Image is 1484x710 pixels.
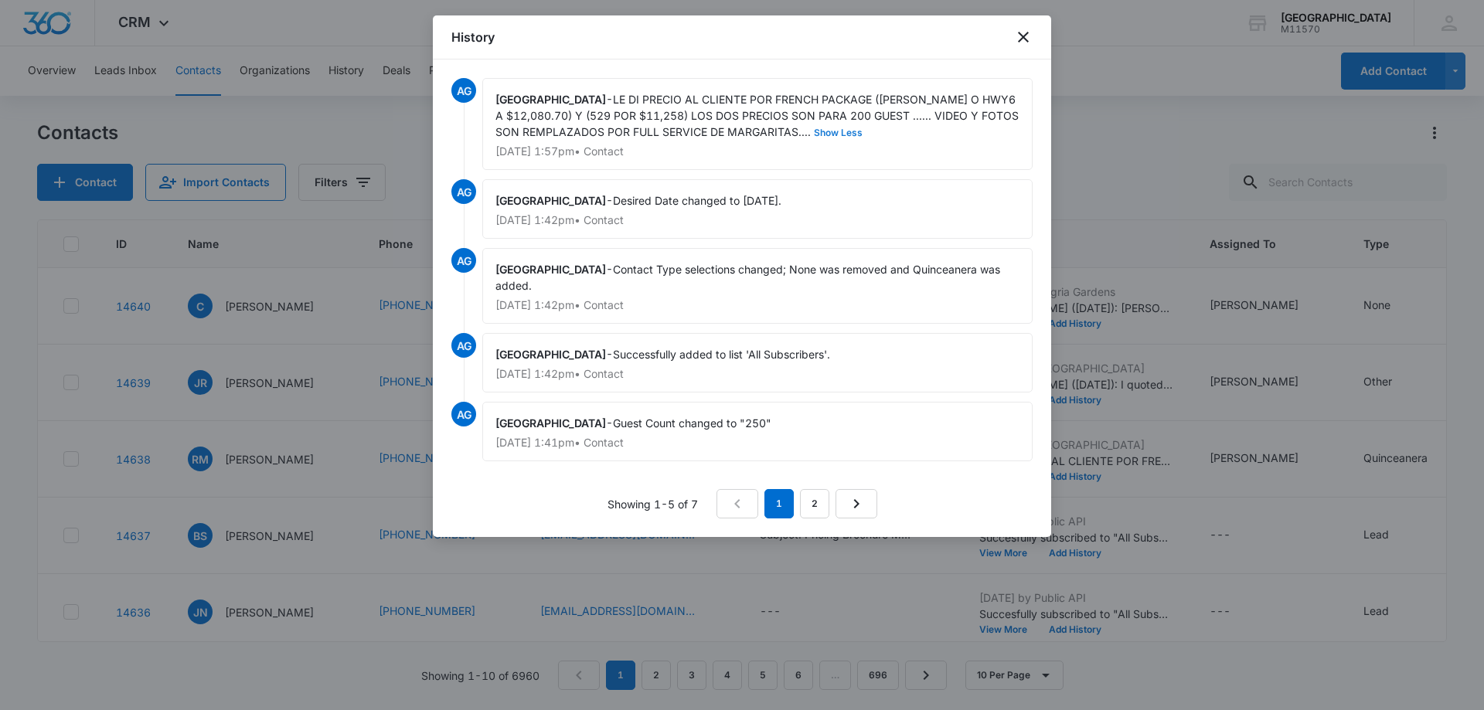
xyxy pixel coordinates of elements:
span: LE DI PRECIO AL CLIENTE POR FRENCH PACKAGE ([PERSON_NAME] O HWY6 A $12,080.70) Y (529 POR $11,258... [495,93,1022,138]
p: [DATE] 1:42pm • Contact [495,215,1019,226]
span: Desired Date changed to [DATE]. [613,194,781,207]
em: 1 [764,489,794,518]
p: [DATE] 1:57pm • Contact [495,146,1019,157]
p: [DATE] 1:42pm • Contact [495,369,1019,379]
div: - [482,333,1033,392]
div: - [482,402,1033,461]
div: - [482,248,1033,324]
p: [DATE] 1:41pm • Contact [495,437,1019,448]
span: [GEOGRAPHIC_DATA] [495,93,606,106]
span: AG [451,78,476,103]
nav: Pagination [716,489,877,518]
span: Contact Type selections changed; None was removed and Quinceanera was added. [495,263,1003,292]
button: Show Less [811,128,866,138]
span: [GEOGRAPHIC_DATA] [495,416,606,430]
span: Guest Count changed to "250" [613,416,771,430]
p: [DATE] 1:42pm • Contact [495,300,1019,311]
a: Page 2 [800,489,829,518]
button: close [1014,28,1033,46]
span: AG [451,333,476,358]
div: - [482,179,1033,239]
span: [GEOGRAPHIC_DATA] [495,194,606,207]
span: [GEOGRAPHIC_DATA] [495,263,606,276]
span: AG [451,248,476,273]
div: - [482,78,1033,170]
span: AG [451,402,476,426]
span: Successfully added to list 'All Subscribers'. [613,348,830,361]
span: AG [451,179,476,204]
a: Next Page [836,489,877,518]
h1: History [451,28,495,46]
span: [GEOGRAPHIC_DATA] [495,348,606,361]
p: Showing 1-5 of 7 [608,496,698,512]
